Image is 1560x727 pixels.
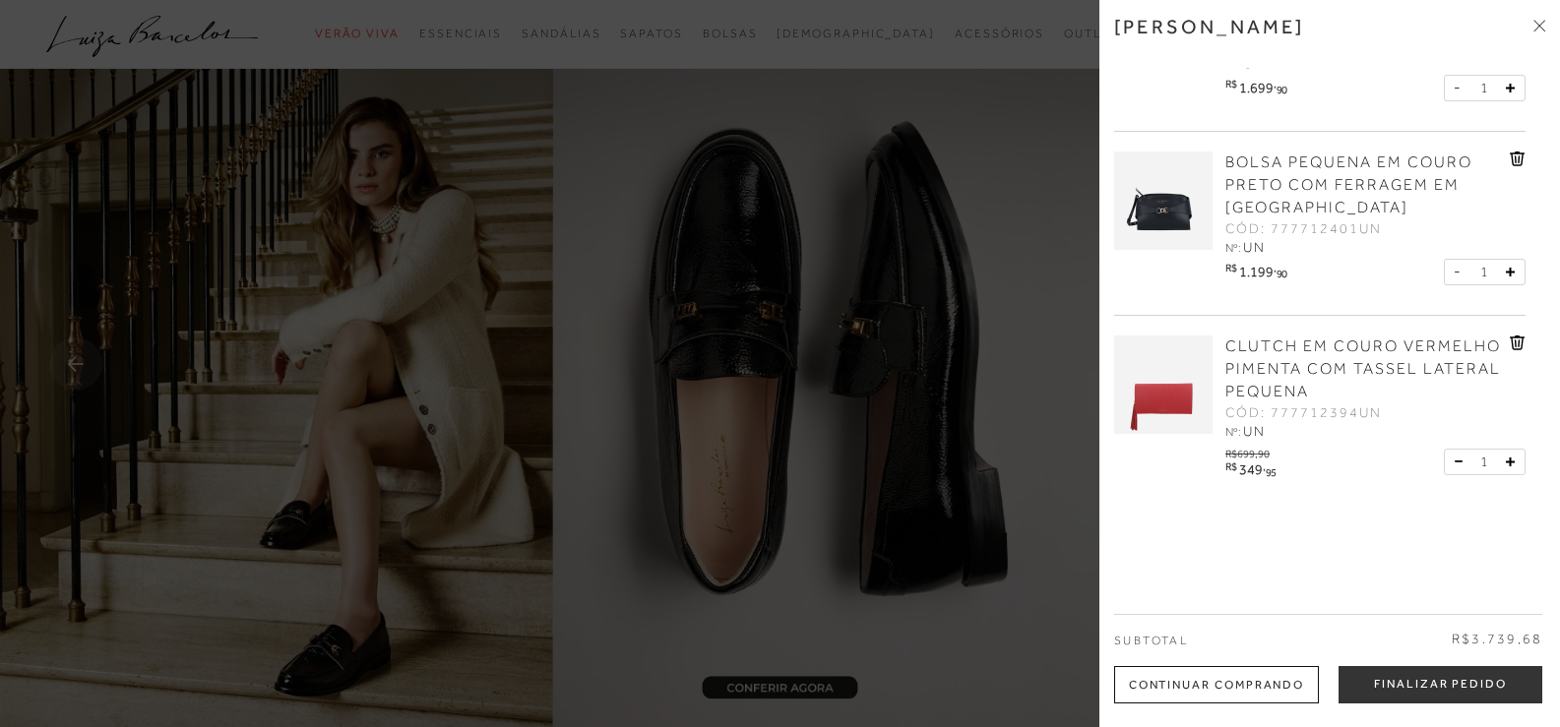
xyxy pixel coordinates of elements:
[1114,335,1213,434] img: CLUTCH EM COURO VERMELHO PIMENTA COM TASSEL LATERAL PEQUENA
[1114,634,1188,647] span: Subtotal
[1114,151,1213,250] img: BOLSA PEQUENA EM COURO PRETO COM FERRAGEM EM GANCHO
[1239,80,1274,95] span: 1.699
[1239,264,1274,279] span: 1.199
[1225,403,1382,423] span: CÓD: 777712394UN
[1277,268,1287,279] span: 90
[1225,151,1505,219] a: BOLSA PEQUENA EM COURO PRETO COM FERRAGEM EM [GEOGRAPHIC_DATA]
[1225,241,1241,255] span: Nº:
[1339,666,1542,703] button: Finalizar Pedido
[1480,262,1488,282] span: 1
[1225,153,1472,216] span: BOLSA PEQUENA EM COURO PRETO COM FERRAGEM EM [GEOGRAPHIC_DATA]
[1277,84,1287,95] span: 90
[1225,219,1382,239] span: CÓD: 777712401UN
[1114,666,1319,703] div: Continuar Comprando
[1225,337,1501,400] span: CLUTCH EM COURO VERMELHO PIMENTA COM TASSEL LATERAL PEQUENA
[1225,335,1505,403] a: CLUTCH EM COURO VERMELHO PIMENTA COM TASSEL LATERAL PEQUENA
[1225,461,1236,472] i: R$
[1266,466,1277,478] span: 95
[1452,630,1542,649] span: R$3.739,68
[1243,239,1266,255] span: UN
[1480,452,1488,472] span: 1
[1243,423,1266,439] span: UN
[1480,78,1488,98] span: 1
[1225,443,1279,459] div: R$699,90
[1263,461,1277,472] i: ,
[1225,425,1241,439] span: Nº:
[1225,79,1236,90] i: R$
[1239,461,1263,477] span: 349
[1274,263,1287,273] i: ,
[1114,15,1305,38] h3: [PERSON_NAME]
[1225,263,1236,273] i: R$
[1274,79,1287,90] i: ,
